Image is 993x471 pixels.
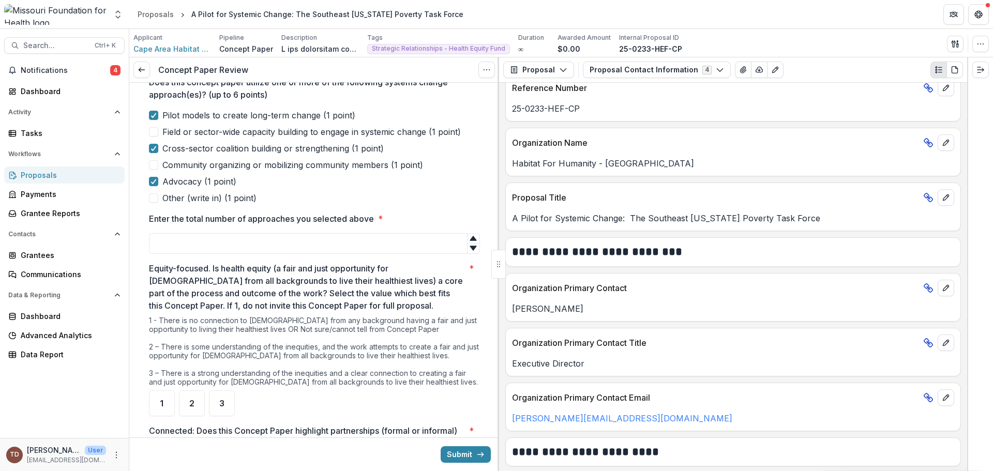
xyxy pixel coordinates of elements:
[281,33,317,42] p: Description
[160,399,163,407] span: 1
[85,446,106,455] p: User
[4,226,125,242] button: Open Contacts
[281,43,359,54] p: L ips dolorsitam consec adi Elitseddo Eiusmodt Incidid Utla Etdol (MAGN ALI) , eni ad Minimve qui...
[938,280,954,296] button: edit
[191,9,463,20] div: A Pilot for Systemic Change: The Southeast [US_STATE] Poverty Task Force
[27,455,106,465] p: [EMAIL_ADDRESS][DOMAIN_NAME]
[943,4,964,25] button: Partners
[930,62,947,78] button: Plaintext view
[8,292,110,299] span: Data & Reporting
[149,424,465,462] p: Connected: Does this Concept Paper highlight partnerships (formal or informal) that will strength...
[21,66,110,75] span: Notifications
[162,109,355,121] span: Pilot models to create long-term change (1 point)
[219,399,224,407] span: 3
[512,157,954,170] p: Habitat For Humanity - [GEOGRAPHIC_DATA]
[4,4,107,25] img: Missouri Foundation for Health logo
[512,413,732,423] a: [PERSON_NAME][EMAIL_ADDRESS][DOMAIN_NAME]
[512,282,919,294] p: Organization Primary Contact
[21,269,116,280] div: Communications
[162,142,384,155] span: Cross-sector coalition building or strengthening (1 point)
[21,330,116,341] div: Advanced Analytics
[133,7,178,22] a: Proposals
[162,175,236,188] span: Advocacy (1 point)
[133,43,211,54] a: Cape Area Habitat for Humanity
[619,43,682,54] p: 25-0233-HEF-CP
[149,262,465,312] p: Equity-focused. Is health equity (a fair and just opportunity for [DEMOGRAPHIC_DATA] from all bac...
[8,109,110,116] span: Activity
[21,311,116,322] div: Dashboard
[512,337,919,349] p: Organization Primary Contact Title
[972,62,989,78] button: Expand right
[4,37,125,54] button: Search...
[4,205,125,222] a: Grantee Reports
[21,250,116,261] div: Grantees
[4,62,125,79] button: Notifications4
[735,62,751,78] button: View Attached Files
[938,389,954,406] button: edit
[4,83,125,100] a: Dashboard
[111,4,125,25] button: Open entity switcher
[938,134,954,151] button: edit
[512,136,919,149] p: Organization Name
[4,247,125,264] a: Grantees
[372,45,505,52] span: Strategic Relationships - Health Equity Fund
[367,33,383,42] p: Tags
[110,65,121,75] span: 4
[4,146,125,162] button: Open Workflows
[4,125,125,142] a: Tasks
[8,150,110,158] span: Workflows
[149,316,480,390] div: 1 - There is no connection to [DEMOGRAPHIC_DATA] from any background having a fair and just oppor...
[21,170,116,180] div: Proposals
[4,327,125,344] a: Advanced Analytics
[27,445,81,455] p: [PERSON_NAME]
[938,189,954,206] button: edit
[219,43,273,54] p: Concept Paper
[21,208,116,219] div: Grantee Reports
[23,41,88,50] span: Search...
[21,86,116,97] div: Dashboard
[149,76,465,101] p: Does this concept paper utilize one or more of the following systems change approach(es)? (up to ...
[93,40,118,51] div: Ctrl + K
[4,287,125,303] button: Open Data & Reporting
[512,357,954,370] p: Executive Director
[162,126,461,138] span: Field or sector-wide capacity building to engage in systemic change (1 point)
[21,128,116,139] div: Tasks
[512,102,954,115] p: 25-0233-HEF-CP
[558,33,611,42] p: Awarded Amount
[219,33,244,42] p: Pipeline
[4,104,125,120] button: Open Activity
[4,166,125,184] a: Proposals
[583,62,731,78] button: Proposal Contact Information4
[512,191,919,204] p: Proposal Title
[4,346,125,363] a: Data Report
[512,302,954,315] p: [PERSON_NAME]
[503,62,574,78] button: Proposal
[767,62,784,78] button: Edit as form
[518,43,523,54] p: ∞
[946,62,963,78] button: PDF view
[149,212,374,225] p: Enter the total number of approaches you selected above
[162,192,257,204] span: Other (write in) (1 point)
[110,449,123,461] button: More
[968,4,989,25] button: Get Help
[4,186,125,203] a: Payments
[21,189,116,200] div: Payments
[938,335,954,351] button: edit
[558,43,580,54] p: $0.00
[158,65,248,75] h3: Concept Paper Review
[10,451,19,458] div: Ty Dowdy
[21,349,116,360] div: Data Report
[938,80,954,96] button: edit
[518,33,544,42] p: Duration
[512,391,919,404] p: Organization Primary Contact Email
[138,9,174,20] div: Proposals
[133,7,468,22] nav: breadcrumb
[619,33,679,42] p: Internal Proposal ID
[189,399,194,407] span: 2
[162,159,423,171] span: Community organizing or mobilizing community members (1 point)
[512,212,954,224] p: A Pilot for Systemic Change: The Southeast [US_STATE] Poverty Task Force
[512,82,919,94] p: Reference Number
[478,62,495,78] button: Options
[133,33,162,42] p: Applicant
